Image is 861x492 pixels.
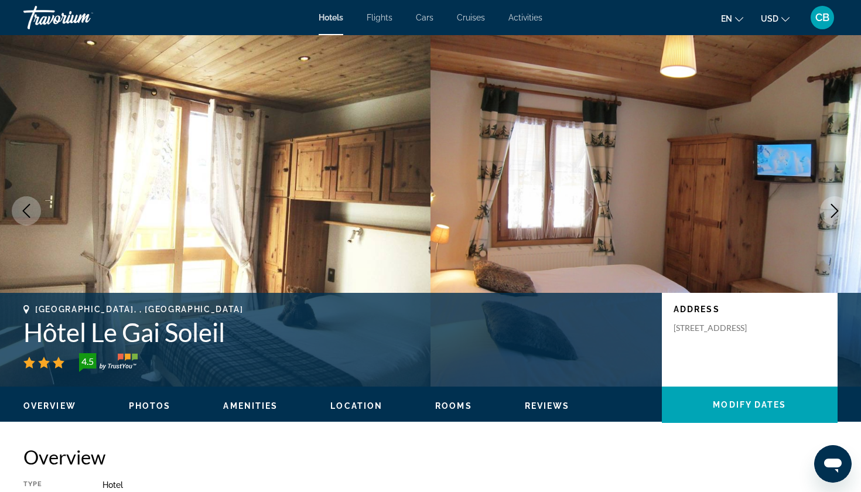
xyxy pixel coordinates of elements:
span: Location [330,401,382,411]
a: Hotels [319,13,343,22]
a: Cars [416,13,433,22]
p: [STREET_ADDRESS] [674,323,767,333]
button: Next image [820,196,849,225]
button: User Menu [807,5,838,30]
div: Type [23,480,73,490]
button: Reviews [525,401,570,411]
div: 4.5 [76,354,99,368]
a: Travorium [23,2,141,33]
span: Rooms [435,401,472,411]
button: Modify Dates [662,387,838,423]
button: Change language [721,10,743,27]
iframe: Bouton de lancement de la fenêtre de messagerie [814,445,852,483]
button: Photos [129,401,171,411]
button: Change currency [761,10,790,27]
h2: Overview [23,445,838,469]
span: Overview [23,401,76,411]
span: [GEOGRAPHIC_DATA], , [GEOGRAPHIC_DATA] [35,305,244,314]
button: Amenities [223,401,278,411]
img: TrustYou guest rating badge [79,353,138,372]
span: Photos [129,401,171,411]
a: Activities [508,13,542,22]
button: Rooms [435,401,472,411]
div: Hotel [102,480,838,490]
button: Overview [23,401,76,411]
button: Previous image [12,196,41,225]
span: Modify Dates [713,400,786,409]
span: Reviews [525,401,570,411]
a: Cruises [457,13,485,22]
span: en [721,14,732,23]
button: Location [330,401,382,411]
a: Flights [367,13,392,22]
p: Address [674,305,826,314]
span: Amenities [223,401,278,411]
h1: Hôtel Le Gai Soleil [23,317,650,347]
span: CB [815,12,829,23]
span: USD [761,14,778,23]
